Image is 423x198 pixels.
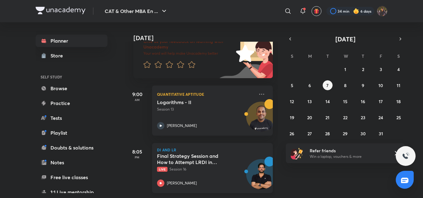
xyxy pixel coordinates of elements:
[101,5,172,17] button: CAT & Other MBA En ...
[358,96,368,106] button: October 16, 2025
[362,53,364,59] abbr: Thursday
[290,99,294,104] abbr: October 12, 2025
[325,99,330,104] abbr: October 14, 2025
[36,35,107,47] a: Planner
[376,96,386,106] button: October 17, 2025
[310,154,386,159] p: Win a laptop, vouchers & more
[379,131,383,137] abbr: October 31, 2025
[396,99,401,104] abbr: October 18, 2025
[125,148,150,155] h5: 8:05
[335,35,355,43] span: [DATE]
[167,180,197,186] p: [PERSON_NAME]
[246,105,276,135] img: Avatar
[340,96,350,106] button: October 15, 2025
[325,131,330,137] abbr: October 28, 2025
[394,80,403,90] button: October 11, 2025
[358,64,368,74] button: October 2, 2025
[325,115,329,120] abbr: October 21, 2025
[36,97,107,109] a: Practice
[143,51,234,56] p: Your word will help make Unacademy better
[376,112,386,122] button: October 24, 2025
[360,131,366,137] abbr: October 30, 2025
[379,99,383,104] abbr: October 17, 2025
[291,53,293,59] abbr: Sunday
[340,112,350,122] button: October 22, 2025
[36,112,107,124] a: Tests
[380,53,382,59] abbr: Friday
[361,115,365,120] abbr: October 23, 2025
[36,49,107,62] a: Store
[314,8,319,14] img: avatar
[215,29,273,78] img: feedback_image
[287,80,297,90] button: October 5, 2025
[167,123,197,128] p: [PERSON_NAME]
[340,128,350,138] button: October 29, 2025
[326,53,329,59] abbr: Tuesday
[143,39,234,50] h6: Give us your feedback on learning with Unacademy
[394,112,403,122] button: October 25, 2025
[305,96,315,106] button: October 13, 2025
[344,66,346,72] abbr: October 1, 2025
[353,8,359,14] img: streak
[50,52,67,59] div: Store
[290,115,294,120] abbr: October 19, 2025
[376,128,386,138] button: October 31, 2025
[157,148,268,152] p: DI and LR
[307,115,312,120] abbr: October 20, 2025
[377,6,387,16] img: Bhumika Varshney
[157,166,254,172] p: Session 16
[362,82,364,88] abbr: October 9, 2025
[310,147,386,154] h6: Refer friends
[290,131,294,137] abbr: October 26, 2025
[291,82,293,88] abbr: October 5, 2025
[378,115,383,120] abbr: October 24, 2025
[157,107,254,112] p: Session 13
[308,53,312,59] abbr: Monday
[133,34,279,42] h4: [DATE]
[358,128,368,138] button: October 30, 2025
[397,53,400,59] abbr: Saturday
[343,115,347,120] abbr: October 22, 2025
[340,80,350,90] button: October 8, 2025
[305,80,315,90] button: October 6, 2025
[394,96,403,106] button: October 18, 2025
[343,99,347,104] abbr: October 15, 2025
[305,128,315,138] button: October 27, 2025
[307,131,312,137] abbr: October 27, 2025
[157,167,168,172] span: Live
[378,82,383,88] abbr: October 10, 2025
[344,82,347,88] abbr: October 8, 2025
[294,35,396,43] button: [DATE]
[36,7,85,14] img: Company Logo
[291,147,303,159] img: referral
[326,82,329,88] abbr: October 7, 2025
[36,127,107,139] a: Playlist
[396,115,401,120] abbr: October 25, 2025
[287,96,297,106] button: October 12, 2025
[343,131,347,137] abbr: October 29, 2025
[323,96,333,106] button: October 14, 2025
[344,53,348,59] abbr: Wednesday
[308,82,311,88] abbr: October 6, 2025
[125,98,150,102] p: AM
[287,112,297,122] button: October 19, 2025
[323,112,333,122] button: October 21, 2025
[397,66,400,72] abbr: October 4, 2025
[397,82,400,88] abbr: October 11, 2025
[361,99,365,104] abbr: October 16, 2025
[394,64,403,74] button: October 4, 2025
[376,80,386,90] button: October 10, 2025
[157,99,234,105] h5: Logarithms - II
[402,152,409,160] img: ttu
[312,6,321,16] button: avatar
[376,64,386,74] button: October 3, 2025
[36,7,85,16] a: Company Logo
[246,162,276,192] img: Avatar
[287,128,297,138] button: October 26, 2025
[340,64,350,74] button: October 1, 2025
[323,128,333,138] button: October 28, 2025
[380,66,382,72] abbr: October 3, 2025
[36,171,107,183] a: Free live classes
[125,155,150,159] p: PM
[36,156,107,169] a: Notes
